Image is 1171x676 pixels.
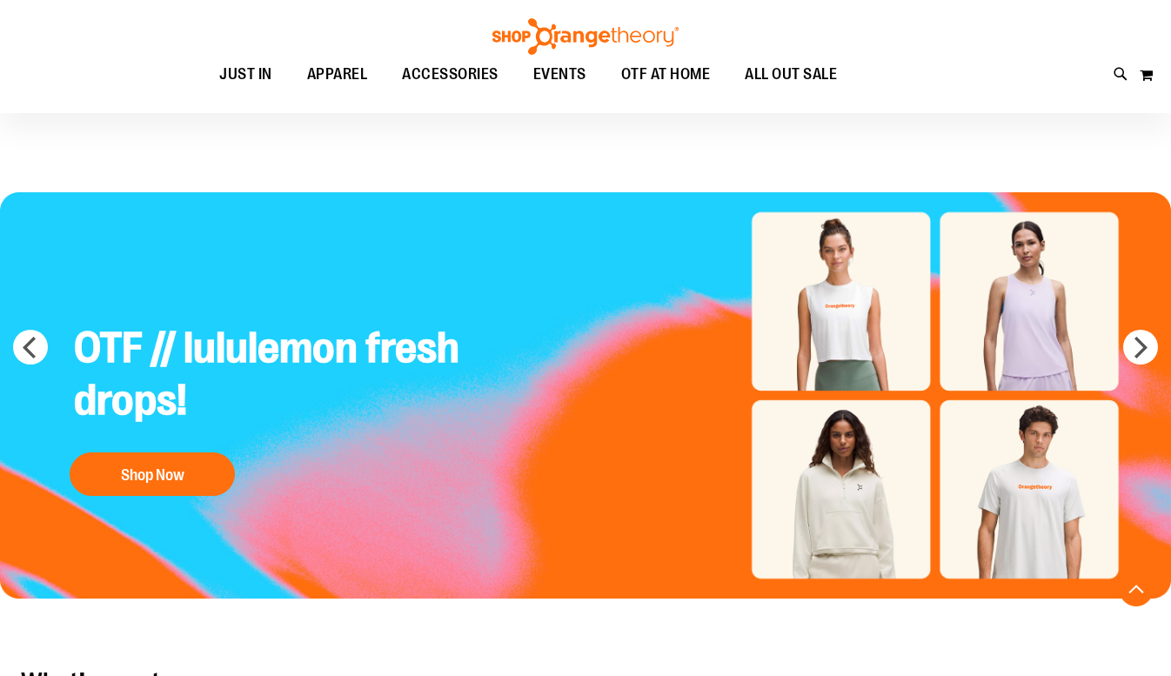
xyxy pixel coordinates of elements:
[1123,330,1158,365] button: next
[219,55,272,94] span: JUST IN
[13,330,48,365] button: prev
[307,55,368,94] span: APPAREL
[70,452,235,496] button: Shop Now
[61,309,473,505] a: OTF // lululemon fresh drops! Shop Now
[533,55,586,94] span: EVENTS
[745,55,837,94] span: ALL OUT SALE
[61,309,473,444] h2: OTF // lululemon fresh drops!
[490,18,681,55] img: Shop Orangetheory
[402,55,499,94] span: ACCESSORIES
[621,55,711,94] span: OTF AT HOME
[1119,572,1154,606] button: Back To Top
